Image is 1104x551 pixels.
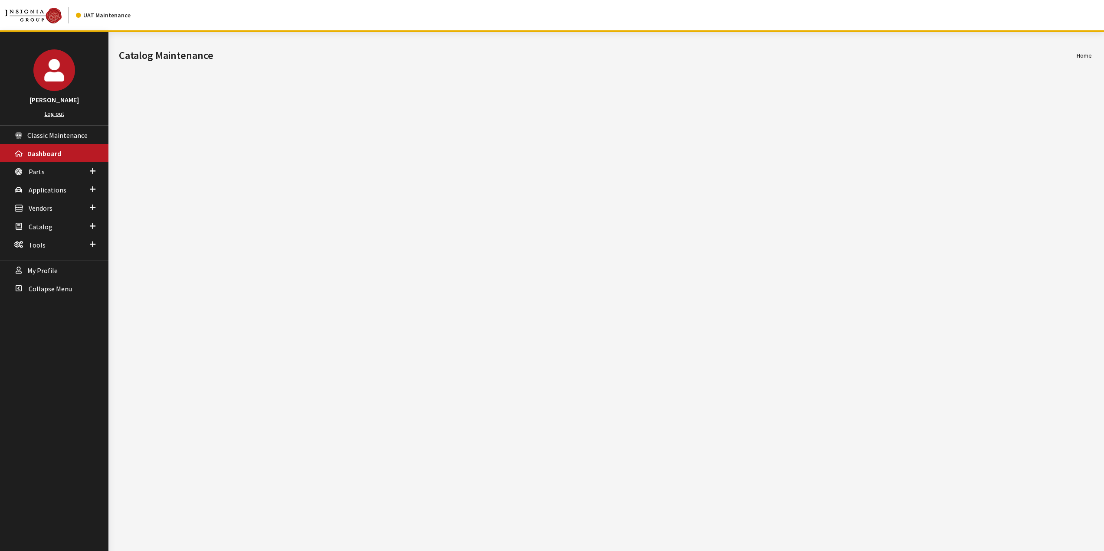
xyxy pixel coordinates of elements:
[5,7,76,23] a: Insignia Group logo
[29,222,52,231] span: Catalog
[29,204,52,213] span: Vendors
[45,110,64,117] a: Log out
[29,241,46,249] span: Tools
[27,266,58,275] span: My Profile
[33,49,75,91] img: John Swartwout
[29,186,66,194] span: Applications
[1077,51,1092,60] li: Home
[76,11,131,20] div: UAT Maintenance
[27,131,88,140] span: Classic Maintenance
[29,167,45,176] span: Parts
[9,95,100,105] h3: [PERSON_NAME]
[29,284,72,293] span: Collapse Menu
[5,8,62,23] img: Catalog Maintenance
[119,48,1077,63] h1: Catalog Maintenance
[27,149,61,158] span: Dashboard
